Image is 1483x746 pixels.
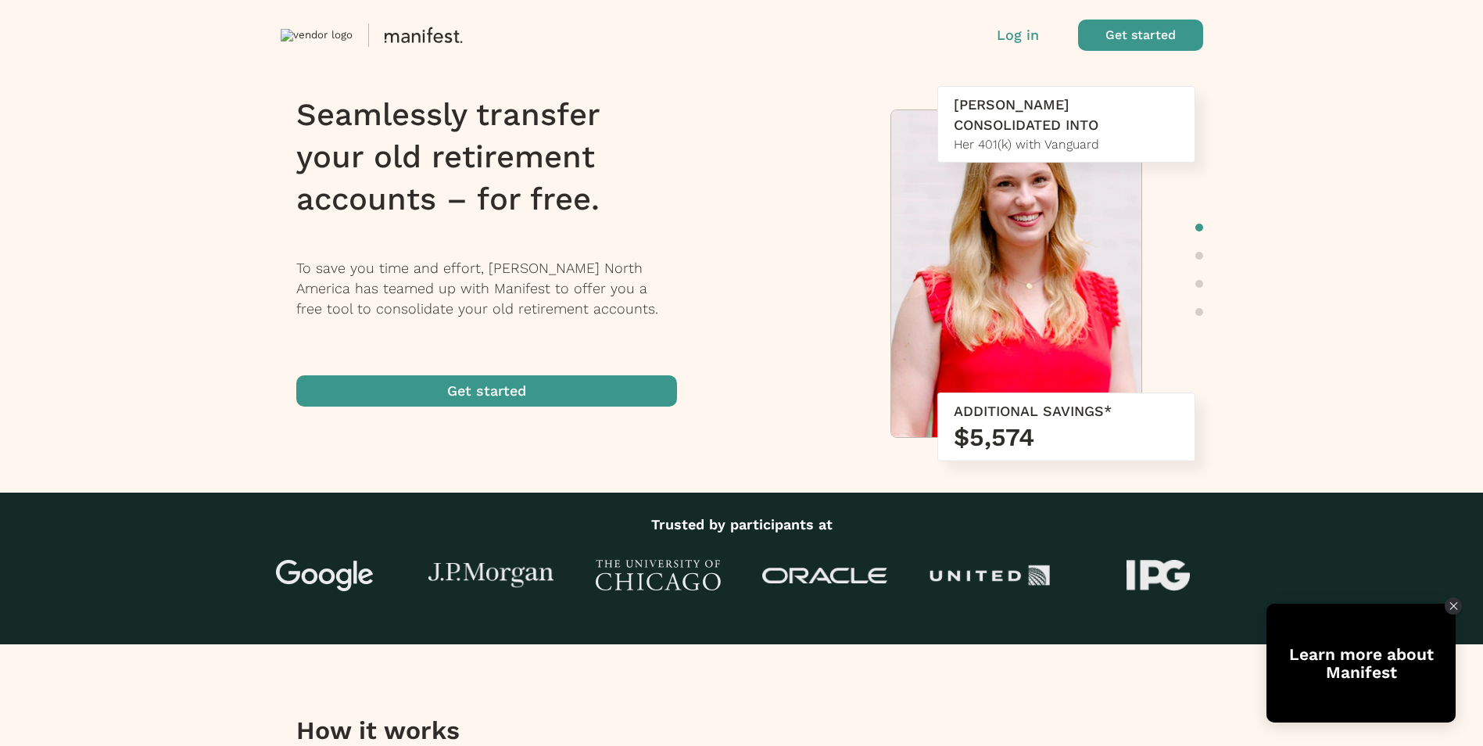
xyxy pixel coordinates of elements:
div: Open Tolstoy widget [1266,604,1456,723]
button: Get started [296,375,677,407]
div: Close Tolstoy widget [1445,597,1462,615]
img: vendor logo [281,29,353,41]
div: Learn more about Manifest [1266,645,1456,681]
div: Her 401(k) with Vanguard [954,135,1179,154]
button: Get started [1078,20,1203,51]
button: vendor logo [281,20,750,51]
h3: $5,574 [954,421,1179,453]
img: Google [262,560,387,591]
div: Tolstoy bubble widget [1266,604,1456,723]
img: Oracle [762,568,887,584]
p: To save you time and effort, [PERSON_NAME] North America has teamed up with Manifest to offer you... [296,258,697,319]
img: J.P Morgan [428,563,553,589]
div: [PERSON_NAME] CONSOLIDATED INTO [954,95,1179,135]
h3: How it works [296,715,646,746]
div: Open Tolstoy [1266,604,1456,723]
img: University of Chicago [596,560,721,591]
img: Meredith [891,110,1141,445]
div: ADDITIONAL SAVINGS* [954,401,1179,421]
h1: Seamlessly transfer your old retirement accounts – for free. [296,94,697,221]
button: Log in [997,25,1039,45]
